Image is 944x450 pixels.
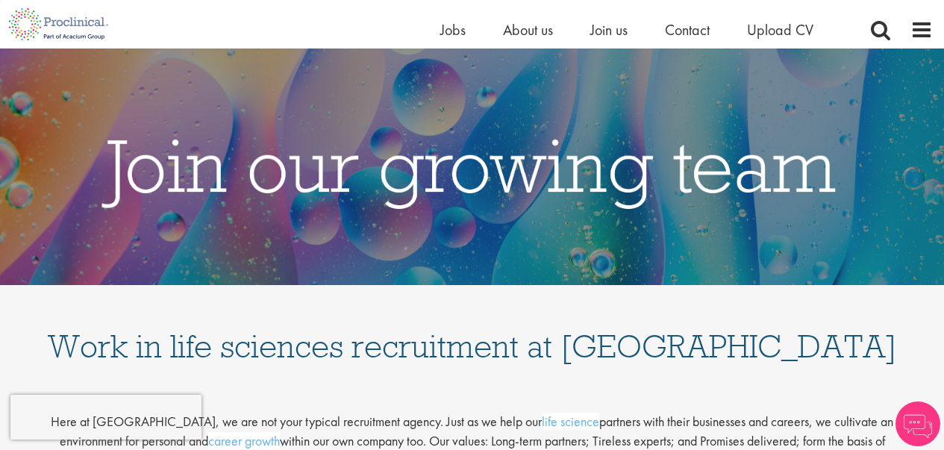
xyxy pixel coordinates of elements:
a: Contact [665,20,710,40]
h1: Work in life sciences recruitment at [GEOGRAPHIC_DATA] [47,300,898,363]
img: Chatbot [895,401,940,446]
iframe: reCAPTCHA [10,395,201,440]
a: Jobs [440,20,466,40]
a: career growth [208,432,280,449]
a: Join us [590,20,628,40]
a: life science [542,413,599,430]
a: Upload CV [747,20,813,40]
a: About us [503,20,553,40]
